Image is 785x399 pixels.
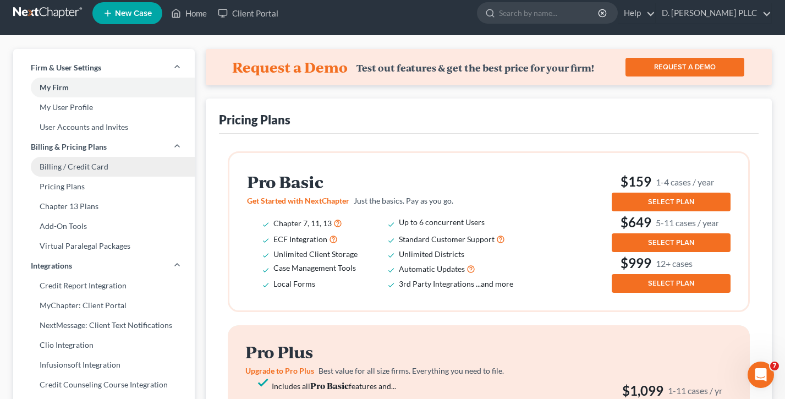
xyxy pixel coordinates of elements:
[13,97,195,117] a: My User Profile
[247,196,349,205] span: Get Started with NextChapter
[656,3,771,23] a: D. [PERSON_NAME] PLLC
[273,234,327,244] span: ECF Integration
[219,112,290,128] div: Pricing Plans
[245,343,527,361] h2: Pro Plus
[247,173,529,191] h2: Pro Basic
[399,279,474,288] span: 3rd Party Integrations
[612,274,731,293] button: SELECT PLAN
[272,381,396,391] span: Includes all features and...
[399,264,465,274] span: Automatic Updates
[13,355,195,375] a: Infusionsoft Integration
[13,58,195,78] a: Firm & User Settings
[273,249,358,259] span: Unlimited Client Storage
[612,214,731,231] h3: $649
[13,117,195,137] a: User Accounts and Invites
[648,238,694,247] span: SELECT PLAN
[499,3,600,23] input: Search by name...
[13,216,195,236] a: Add-On Tools
[748,362,774,388] iframe: Intercom live chat
[13,315,195,335] a: NextMessage: Client Text Notifications
[356,62,594,74] div: Test out features & get the best price for your firm!
[13,335,195,355] a: Clio Integration
[399,217,485,227] span: Up to 6 concurrent Users
[31,141,107,152] span: Billing & Pricing Plans
[476,279,513,288] span: ...and more
[232,58,348,76] h4: Request a Demo
[310,380,349,391] strong: Pro Basic
[245,366,314,375] span: Upgrade to Pro Plus
[656,258,693,269] small: 12+ cases
[273,218,332,228] span: Chapter 7, 11, 13
[770,362,779,370] span: 7
[354,196,453,205] span: Just the basics. Pay as you go.
[648,279,694,288] span: SELECT PLAN
[13,157,195,177] a: Billing / Credit Card
[166,3,212,23] a: Home
[13,276,195,296] a: Credit Report Integration
[13,256,195,276] a: Integrations
[319,366,504,375] span: Best value for all size firms. Everything you need to file.
[668,385,722,396] small: 1-11 cases / yr
[31,260,72,271] span: Integrations
[31,62,101,73] span: Firm & User Settings
[13,137,195,157] a: Billing & Pricing Plans
[399,249,464,259] span: Unlimited Districts
[612,254,731,272] h3: $999
[612,193,731,211] button: SELECT PLAN
[13,196,195,216] a: Chapter 13 Plans
[273,263,356,272] span: Case Management Tools
[656,217,719,228] small: 5-11 cases / year
[648,198,694,206] span: SELECT PLAN
[212,3,284,23] a: Client Portal
[273,279,315,288] span: Local Forms
[612,233,731,252] button: SELECT PLAN
[13,177,195,196] a: Pricing Plans
[13,78,195,97] a: My Firm
[13,236,195,256] a: Virtual Paralegal Packages
[625,58,744,76] a: REQUEST A DEMO
[115,9,152,18] span: New Case
[612,173,731,190] h3: $159
[13,296,195,315] a: MyChapter: Client Portal
[656,176,714,188] small: 1-4 cases / year
[399,234,495,244] span: Standard Customer Support
[618,3,655,23] a: Help
[13,375,195,395] a: Credit Counseling Course Integration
